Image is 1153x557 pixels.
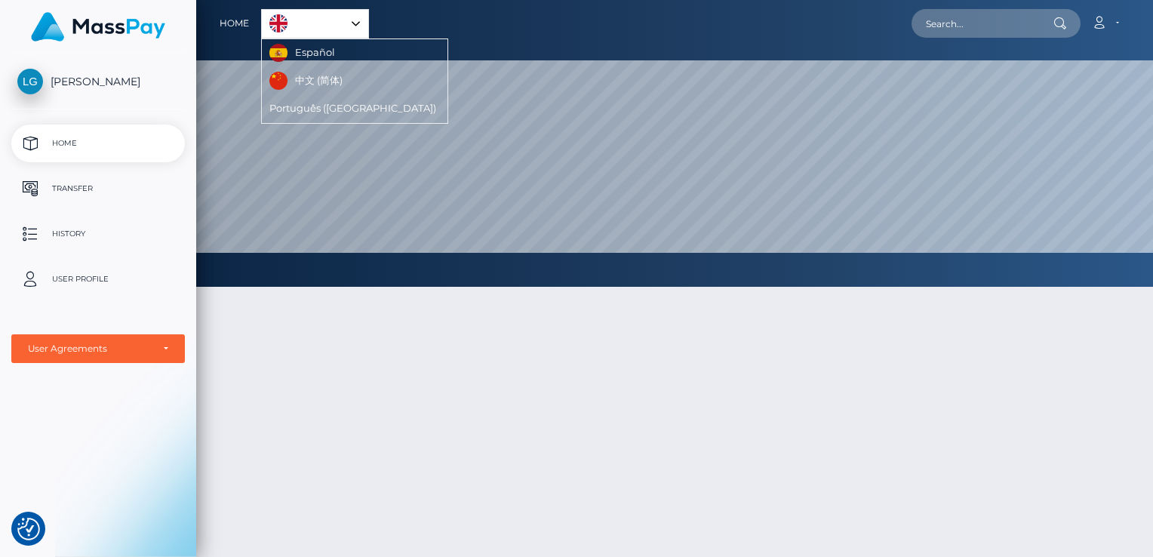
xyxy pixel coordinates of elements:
[17,268,179,291] p: User Profile
[261,9,369,38] aside: Language selected: English
[912,9,1053,38] input: Search...
[262,10,368,38] a: English
[17,518,40,540] button: Consent Preferences
[11,75,185,88] span: [PERSON_NAME]
[11,215,185,253] a: History
[11,334,185,363] button: User Agreements
[11,125,185,162] a: Home
[11,170,185,208] a: Transfer
[17,177,179,200] p: Transfer
[17,132,179,155] p: Home
[11,260,185,298] a: User Profile
[261,9,369,38] div: Language
[31,12,165,42] img: MassPay
[220,8,249,39] a: Home
[17,223,179,245] p: History
[262,39,346,67] a: Español
[28,343,152,355] div: User Agreements
[17,518,40,540] img: Revisit consent button
[261,38,448,124] ul: Language list
[262,95,447,123] a: Português ([GEOGRAPHIC_DATA])
[262,67,354,95] a: 中文 (简体)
